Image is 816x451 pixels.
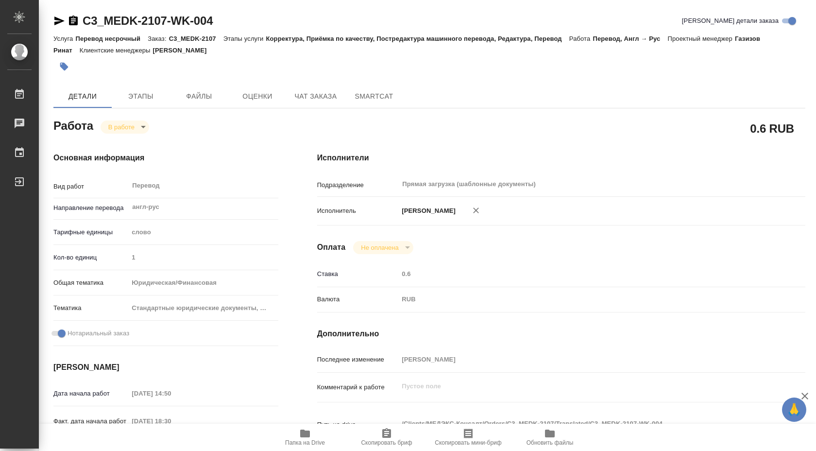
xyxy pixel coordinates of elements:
button: Обновить файлы [509,424,591,451]
p: Тематика [53,303,128,313]
button: Скопировать ссылку [68,15,79,27]
p: Подразделение [317,180,399,190]
button: Скопировать мини-бриф [427,424,509,451]
p: Валюта [317,295,399,304]
div: Юридическая/Финансовая [128,275,278,291]
p: Направление перевода [53,203,128,213]
h4: Основная информация [53,152,278,164]
span: 🙏 [786,399,802,420]
span: Обновить файлы [527,439,574,446]
h4: Оплата [317,242,346,253]
span: Скопировать мини-бриф [435,439,501,446]
p: Факт. дата начала работ [53,416,128,426]
p: [PERSON_NAME] [153,47,214,54]
p: Этапы услуги [223,35,266,42]
button: Скопировать ссылку для ЯМессенджера [53,15,65,27]
p: Ставка [317,269,399,279]
span: Детали [59,90,106,103]
input: Пустое поле [128,250,278,264]
div: RUB [398,291,765,308]
h2: 0.6 RUB [750,120,794,137]
button: Папка на Drive [264,424,346,451]
div: В работе [353,241,413,254]
p: Кол-во единиц [53,253,128,262]
p: Перевод, Англ → Рус [593,35,667,42]
span: Чат заказа [292,90,339,103]
input: Пустое поле [398,267,765,281]
div: слово [128,224,278,241]
span: [PERSON_NAME] детали заказа [682,16,779,26]
p: Путь на drive [317,420,399,430]
p: Вид работ [53,182,128,191]
button: 🙏 [782,398,806,422]
p: Проектный менеджер [667,35,734,42]
p: Перевод несрочный [75,35,148,42]
p: Комментарий к работе [317,382,399,392]
input: Пустое поле [128,414,213,428]
button: Скопировать бриф [346,424,427,451]
h4: Исполнители [317,152,805,164]
p: Работа [569,35,593,42]
span: Скопировать бриф [361,439,412,446]
a: C3_MEDK-2107-WK-004 [83,14,213,27]
input: Пустое поле [398,352,765,366]
textarea: /Clients/МЕДЭКС-Консалт/Orders/C3_MEDK-2107/Translated/C3_MEDK-2107-WK-004 [398,416,765,432]
p: Дата начала работ [53,389,128,399]
p: [PERSON_NAME] [398,206,456,216]
button: В работе [105,123,137,131]
button: Не оплачена [358,243,401,252]
h4: [PERSON_NAME] [53,362,278,373]
span: Этапы [118,90,164,103]
h2: Работа [53,116,93,134]
span: Файлы [176,90,222,103]
p: Клиентские менеджеры [80,47,153,54]
h4: Дополнительно [317,328,805,340]
p: Заказ: [148,35,169,42]
p: Корректура, Приёмка по качеству, Постредактура машинного перевода, Редактура, Перевод [266,35,569,42]
div: Стандартные юридические документы, договоры, уставы [128,300,278,316]
p: Исполнитель [317,206,399,216]
p: Тарифные единицы [53,227,128,237]
input: Пустое поле [128,386,213,400]
p: C3_MEDK-2107 [169,35,223,42]
span: SmartCat [351,90,397,103]
div: В работе [101,121,149,134]
p: Общая тематика [53,278,128,288]
button: Удалить исполнителя [465,200,487,221]
button: Добавить тэг [53,56,75,77]
span: Папка на Drive [285,439,325,446]
span: Нотариальный заказ [68,329,129,338]
p: Услуга [53,35,75,42]
p: Последнее изменение [317,355,399,364]
span: Оценки [234,90,281,103]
